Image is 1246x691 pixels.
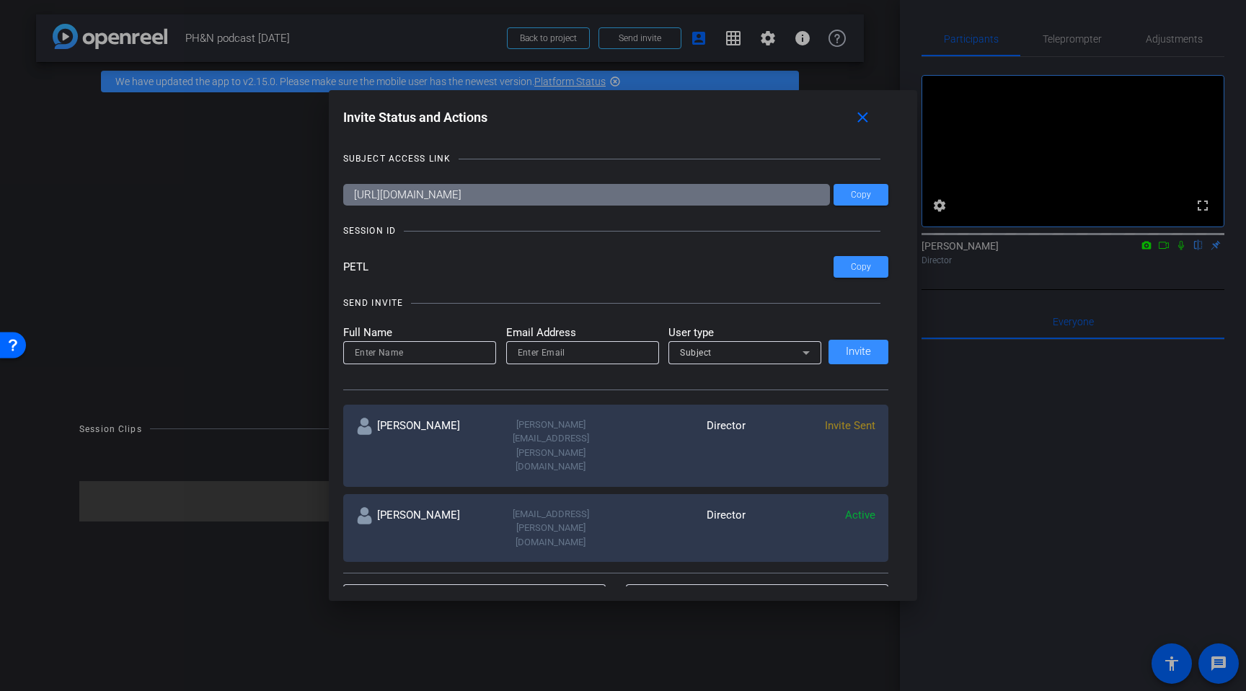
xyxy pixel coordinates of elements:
openreel-title-line: SUBJECT ACCESS LINK [343,151,889,166]
mat-label: Email Address [506,325,659,341]
mat-label: User type [668,325,821,341]
mat-icon: close [854,109,872,127]
div: SUBJECT ACCESS LINK [343,151,451,166]
span: Copy [851,262,871,273]
openreel-title-line: SEND INVITE [343,296,889,310]
div: [EMAIL_ADDRESS][PERSON_NAME][DOMAIN_NAME] [486,507,616,550]
span: Copy [851,190,871,201]
button: Copy [834,184,888,206]
input: Enter Name [355,344,485,361]
div: SEND INVITE [343,296,403,310]
input: Enter Email [518,344,648,361]
div: Invite Status and Actions [343,105,889,131]
div: [PERSON_NAME] [356,507,486,550]
div: [PERSON_NAME][EMAIL_ADDRESS][PERSON_NAME][DOMAIN_NAME] [486,418,616,474]
div: [PERSON_NAME] [356,418,486,474]
span: Active [845,509,875,521]
openreel-title-line: SESSION ID [343,224,889,238]
mat-label: Full Name [343,325,496,341]
div: Director [616,418,746,474]
span: Invite Sent [825,419,875,432]
div: Director [616,507,746,550]
button: Copy [834,256,888,278]
div: SESSION ID [343,224,396,238]
span: Subject [680,348,712,358]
